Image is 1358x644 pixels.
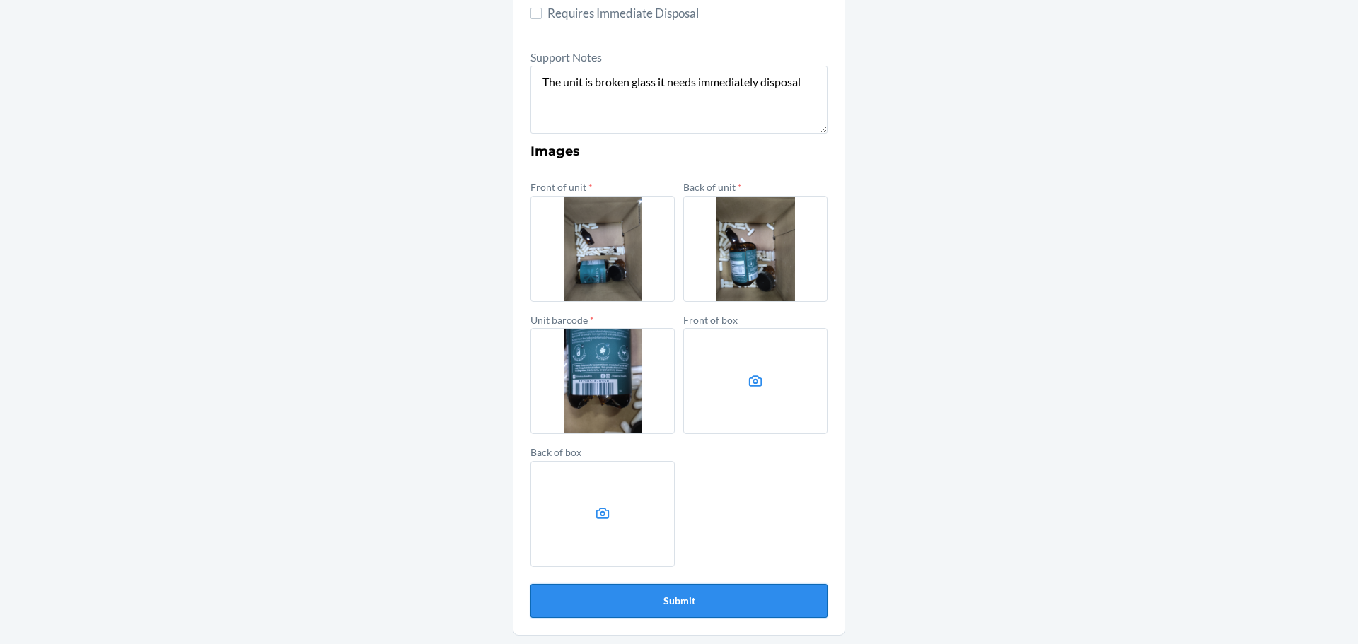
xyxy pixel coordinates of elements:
[530,584,828,618] button: Submit
[530,314,594,326] label: Unit barcode
[683,314,738,326] label: Front of box
[530,142,828,160] h3: Images
[530,446,581,458] label: Back of box
[530,8,542,19] input: Requires Immediate Disposal
[530,50,602,64] label: Support Notes
[547,4,828,23] span: Requires Immediate Disposal
[530,181,593,193] label: Front of unit
[683,181,742,193] label: Back of unit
